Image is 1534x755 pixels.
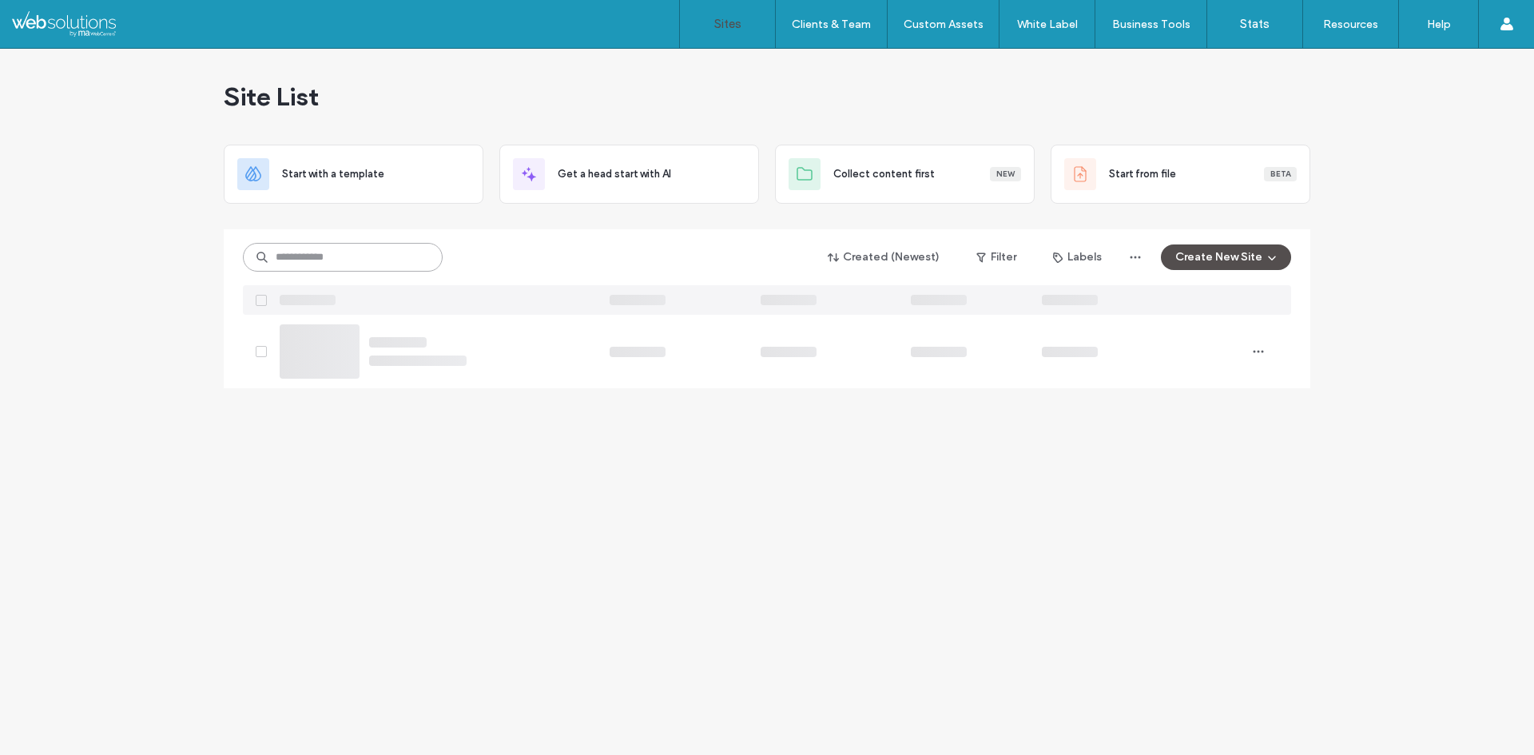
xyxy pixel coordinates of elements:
[36,11,69,26] span: Help
[833,166,935,182] span: Collect content first
[224,81,319,113] span: Site List
[1323,18,1378,31] label: Resources
[1161,244,1291,270] button: Create New Site
[1427,18,1451,31] label: Help
[814,244,954,270] button: Created (Newest)
[1039,244,1116,270] button: Labels
[499,145,759,204] div: Get a head start with AI
[714,17,741,31] label: Sites
[792,18,871,31] label: Clients & Team
[224,145,483,204] div: Start with a template
[558,166,671,182] span: Get a head start with AI
[1240,17,1270,31] label: Stats
[990,167,1021,181] div: New
[904,18,984,31] label: Custom Assets
[1264,167,1297,181] div: Beta
[1109,166,1176,182] span: Start from file
[1017,18,1078,31] label: White Label
[775,145,1035,204] div: Collect content firstNew
[1112,18,1190,31] label: Business Tools
[282,166,384,182] span: Start with a template
[1051,145,1310,204] div: Start from fileBeta
[960,244,1032,270] button: Filter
